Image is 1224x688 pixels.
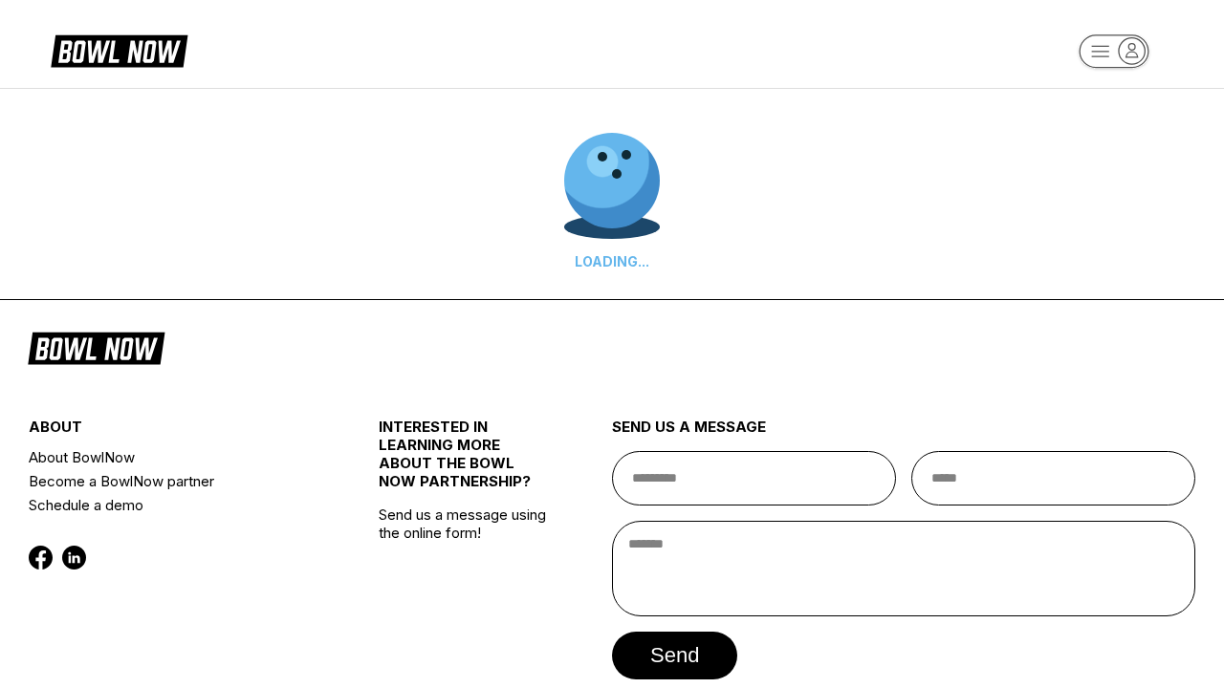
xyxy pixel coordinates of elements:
[564,253,660,269] div: LOADING...
[29,418,320,445] div: about
[612,632,737,679] button: send
[379,418,554,505] div: INTERESTED IN LEARNING MORE ABOUT THE BOWL NOW PARTNERSHIP?
[29,469,320,493] a: Become a BowlNow partner
[29,493,320,517] a: Schedule a demo
[29,445,320,469] a: About BowlNow
[612,418,1195,451] div: send us a message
